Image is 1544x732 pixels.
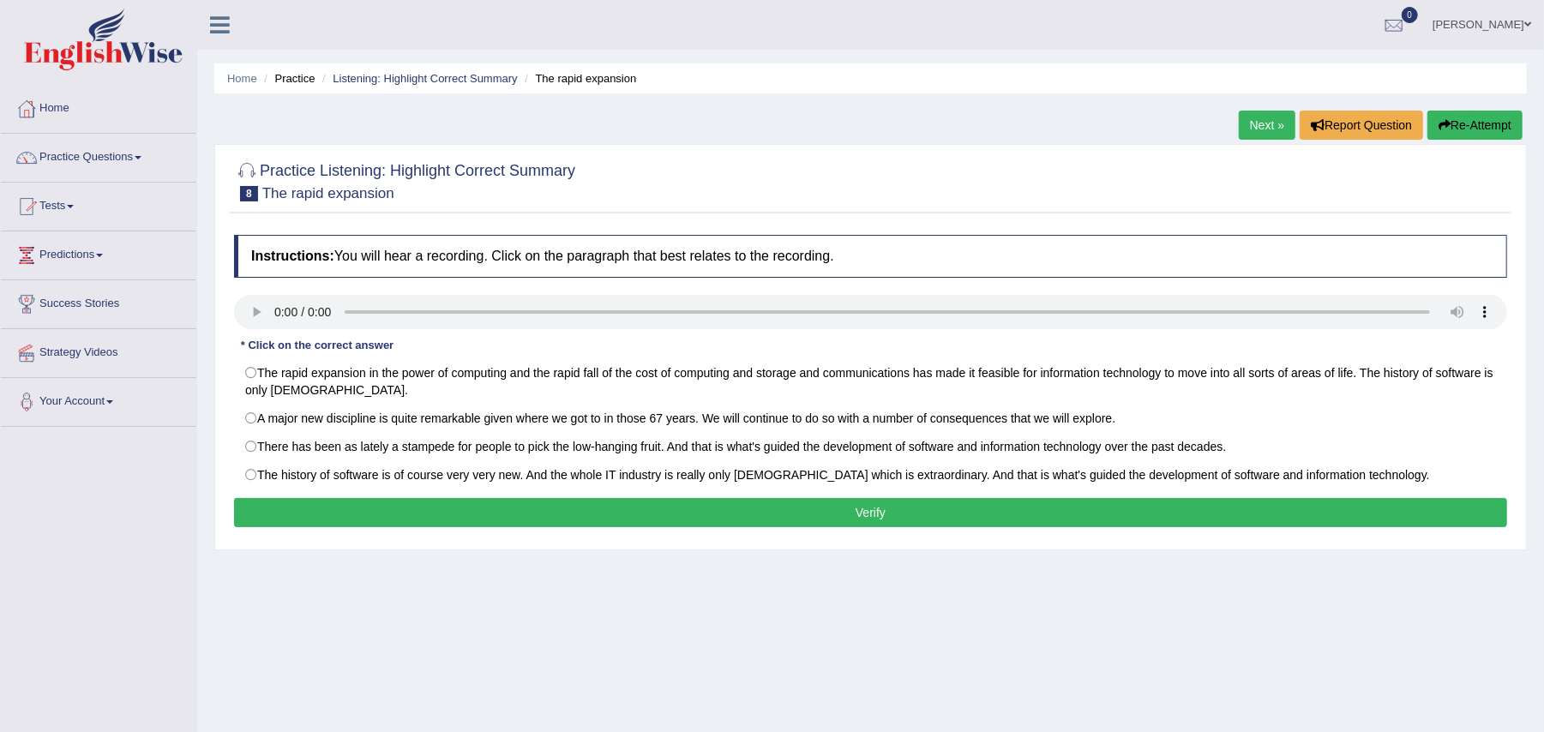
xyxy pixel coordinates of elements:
[227,72,257,85] a: Home
[234,338,400,354] div: * Click on the correct answer
[1402,7,1419,23] span: 0
[251,249,334,263] b: Instructions:
[262,185,394,201] small: The rapid expansion
[234,358,1507,405] label: The rapid expansion in the power of computing and the rapid fall of the cost of computing and sto...
[1,280,196,323] a: Success Stories
[240,186,258,201] span: 8
[234,432,1507,461] label: There has been as lately a stampede for people to pick the low-hanging fruit. And that is what's ...
[1300,111,1423,140] button: Report Question
[234,498,1507,527] button: Verify
[520,70,636,87] li: The rapid expansion
[260,70,315,87] li: Practice
[234,159,575,201] h2: Practice Listening: Highlight Correct Summary
[1,378,196,421] a: Your Account
[234,235,1507,278] h4: You will hear a recording. Click on the paragraph that best relates to the recording.
[234,460,1507,489] label: The history of software is of course very very new. And the whole IT industry is really only [DEM...
[1,329,196,372] a: Strategy Videos
[1,134,196,177] a: Practice Questions
[1,183,196,225] a: Tests
[234,404,1507,433] label: A major new discipline is quite remarkable given where we got to in those 67 years. We will conti...
[1,231,196,274] a: Predictions
[1239,111,1295,140] a: Next »
[333,72,517,85] a: Listening: Highlight Correct Summary
[1427,111,1523,140] button: Re-Attempt
[1,85,196,128] a: Home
